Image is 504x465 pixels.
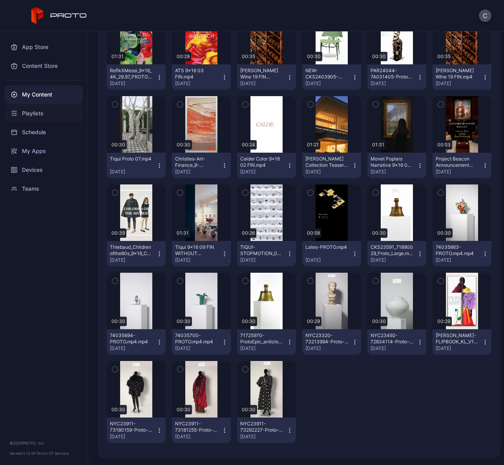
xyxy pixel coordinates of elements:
[110,421,153,433] div: NYC23911-73180159-Proto-Large.mp4
[175,434,221,440] div: [DATE]
[175,345,221,352] div: [DATE]
[302,241,361,266] button: Lates-PROTO.mp4[DATE]
[107,64,166,90] button: RefikXMessi_9x16_4K_29.97_PROTO_ENGSubtitles_20250711_ZL(2).mov[DATE]
[5,123,83,142] a: Schedule
[110,67,153,80] div: RefikXMessi_9x16_4K_29.97_PROTO_ENGSubtitles_20250711_ZL(2).mov
[436,156,479,168] div: Project Beacon Announcement 9x16 07 FIN.mp4
[305,169,352,175] div: [DATE]
[305,67,349,80] div: NEW-CKS2403905-73560302-Proto-Epic (2).mp4
[107,241,166,266] button: Thiebaud_Chlidrenofthe60s_9x16_Corrected.mp4[DATE]
[175,67,218,80] div: ATS 9x16 03 FIN.mp4
[240,345,287,352] div: [DATE]
[5,142,83,160] a: My Apps
[371,156,414,168] div: Monet Poplars Narrative 9x16 09 FIN.mp4
[240,67,283,80] div: Koch WIne 19 FIN (1).mp4
[172,64,231,90] button: ATS 9x16 03 FIN.mp4[DATE]
[237,64,296,90] button: [PERSON_NAME] WIne 19 FIN (1).mp4[DATE]
[305,156,349,168] div: Herbert Collection Teaser 43 FIN.mp4
[175,257,221,263] div: [DATE]
[175,156,218,168] div: Christies-Art-Finance_9-16_30sec_04.mp4
[371,67,414,80] div: PAR24044-74031405-Proto-Epic.mp4
[5,57,83,75] a: Content Store
[433,241,491,266] button: 74035663-PROTO.mp4.mp4[DATE]
[302,329,361,355] button: NYC23320-73213994-Proto-Large.mp4[DATE]
[371,332,414,345] div: NYC23492-72834114-Proto-Large.aep.mp4
[175,421,218,433] div: NYC23911-73181255-Proto-Large.mp4
[240,434,287,440] div: [DATE]
[240,332,283,345] div: 71725970-ProtoEpic_anticlockwise.mp4.mp4
[5,85,83,104] a: My Content
[110,332,153,345] div: 74035694-PROTO.mp4.mp4
[436,345,482,352] div: [DATE]
[302,153,361,178] button: [PERSON_NAME] Collection Teaser 43 FIN.mp4[DATE]
[305,80,352,87] div: [DATE]
[172,329,231,355] button: 74035700-PROTO.mp4.mp4[DATE]
[240,80,287,87] div: [DATE]
[436,169,482,175] div: [DATE]
[107,329,166,355] button: 74035694-PROTO.mp4.mp4[DATE]
[175,332,218,345] div: 74035700-PROTO.mp4.mp4
[5,179,83,198] a: Teams
[175,80,221,87] div: [DATE]
[305,244,349,250] div: Lates-PROTO.mp4
[367,64,426,90] button: PAR24044-74031405-Proto-Epic.mp4[DATE]
[5,104,83,123] a: Playlists
[240,244,283,257] div: TIQUI-STOPMOTION_0429_V08.mp4
[110,345,156,352] div: [DATE]
[240,257,287,263] div: [DATE]
[110,169,156,175] div: [DATE]
[172,153,231,178] button: Christies-Art-Finance_9-16_30sec_04.mp4[DATE]
[436,67,479,80] div: Koch WIne 19 FIN.mp4
[305,332,349,345] div: NYC23320-73213994-Proto-Large.mp4
[110,257,156,263] div: [DATE]
[5,38,83,57] a: App Store
[237,329,296,355] button: 71725970-ProtoEpic_anticlockwise.mp4.mp4[DATE]
[172,241,231,266] button: Tiqui 9x16 09 FIN WITHOUT [PERSON_NAME].mp4[DATE]
[433,153,491,178] button: Project Beacon Announcement 9x16 07 FIN.mp4[DATE]
[371,257,417,263] div: [DATE]
[371,169,417,175] div: [DATE]
[36,451,69,456] a: Terms Of Service
[240,156,283,168] div: Calder Color 9x16 02 FIN.mp4
[110,434,156,440] div: [DATE]
[305,257,352,263] div: [DATE]
[110,156,153,162] div: Tiqui Proto 07.mp4
[367,153,426,178] button: Monet Poplars Narrative 9x16 09 FIN.mp4[DATE]
[436,244,479,257] div: 74035663-PROTO.mp4.mp4
[240,169,287,175] div: [DATE]
[237,241,296,266] button: TIQUI-STOPMOTION_0429_V08.mp4[DATE]
[436,332,479,345] div: APFEL-FLIPBOOK_KL_V14_0106.mp4
[371,345,417,352] div: [DATE]
[302,64,361,90] button: NEW-CKS2403905-73560302-Proto-Epic (2).mp4[DATE]
[175,244,218,257] div: Tiqui 9x16 09 FIN WITHOUT JULIE.mp4
[367,329,426,355] button: NYC23492-72834114-Proto-Large.aep.mp4[DATE]
[240,421,283,433] div: NYC23911-73292227-Proto-Large.mp4
[436,257,482,263] div: [DATE]
[237,153,296,178] button: Calder Color 9x16 02 FIN.mp4[DATE]
[9,440,78,446] div: © 2025 PROTO, Inc.
[479,9,491,22] button: C
[371,80,417,87] div: [DATE]
[110,244,153,257] div: Thiebaud_Chlidrenofthe60s_9x16_Corrected.mp4
[371,244,414,257] div: CKS23591_71890029_Proto_Large.mp4
[107,153,166,178] button: Tiqui Proto 07.mp4[DATE]
[237,418,296,443] button: NYC23911-73292227-Proto-Large.mp4[DATE]
[9,451,36,456] span: Version 1.12.0 •
[172,418,231,443] button: NYC23911-73181255-Proto-Large.mp4[DATE]
[5,160,83,179] a: Devices
[367,241,426,266] button: CKS23591_71890029_Proto_Large.mp4[DATE]
[436,80,482,87] div: [DATE]
[433,329,491,355] button: [PERSON_NAME]-FLIPBOOK_KL_V14_0106.mp4[DATE]
[305,345,352,352] div: [DATE]
[175,169,221,175] div: [DATE]
[110,80,156,87] div: [DATE]
[107,418,166,443] button: NYC23911-73180159-Proto-Large.mp4[DATE]
[433,64,491,90] button: [PERSON_NAME] WIne 19 FIN.mp4[DATE]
